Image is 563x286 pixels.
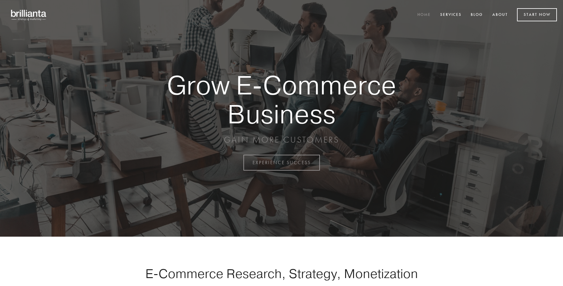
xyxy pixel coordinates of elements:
h1: E-Commerce Research, Strategy, Monetization [126,266,437,281]
strong: Grow E-Commerce Business [146,71,417,128]
img: brillianta - research, strategy, marketing [6,6,52,24]
a: About [488,10,512,20]
a: EXPERIENCE SUCCESS [243,155,320,171]
a: Blog [467,10,487,20]
a: Home [413,10,435,20]
a: Services [436,10,466,20]
p: GAIN MORE CUSTOMERS [146,134,417,145]
a: Start Now [517,8,557,21]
